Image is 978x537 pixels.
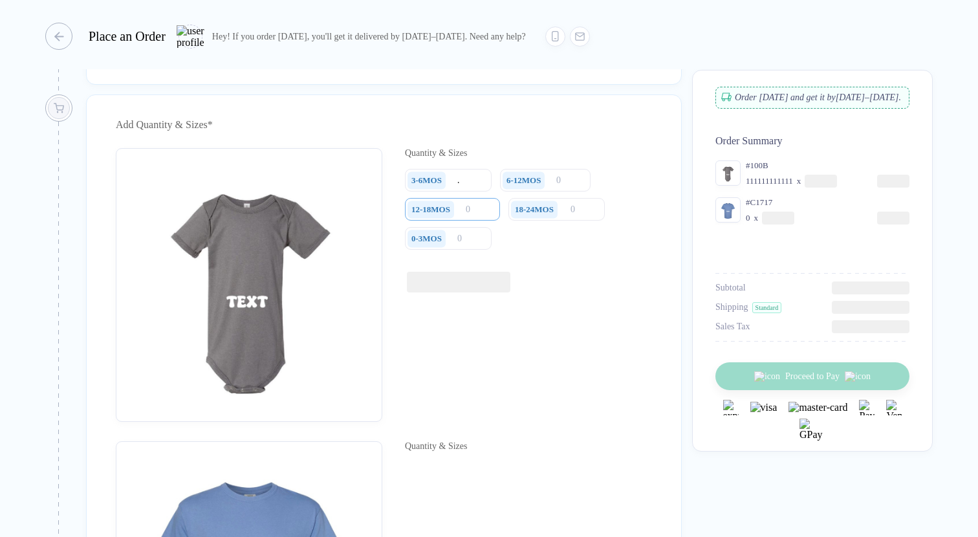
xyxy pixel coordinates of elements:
[746,213,750,223] div: 0
[116,115,652,135] div: Add Quantity & Sizes
[796,176,803,186] div: x
[411,204,450,215] div: 12-18MOS
[752,302,782,313] div: Standard
[89,29,166,44] div: Place an Order
[746,197,909,208] div: #C1717
[515,204,554,215] div: 18-24MOS
[723,400,739,415] img: express
[177,25,204,48] img: user profile
[405,148,652,159] div: Quantity & Sizes
[746,176,793,186] div: 111111111111
[753,213,760,223] div: x
[715,87,909,109] div: Order [DATE] and get it by [DATE]–[DATE] .
[799,419,825,444] img: GPay
[719,164,737,182] img: 1759483391087dponh_nt_front.png
[715,322,750,332] div: Sales Tax
[886,400,902,415] img: Venmo
[715,135,909,147] div: Order Summary
[715,302,748,312] div: Shipping
[788,402,847,413] img: master-card
[122,155,376,408] img: 1759483391087dponh_nt_front.png
[405,441,467,452] div: Quantity & Sizes
[715,283,746,293] div: Subtotal
[750,402,777,413] img: visa
[859,400,875,415] img: Paypal
[719,201,737,219] img: 095bfe7d-5b3f-45cd-81aa-00cb2748116c_nt_front_1758564332284.jpg
[212,31,526,42] div: Hey! If you order [DATE], you'll get it delivered by [DATE]–[DATE]. Need any help?
[411,175,442,186] div: 3-6MOS
[506,175,541,186] div: 6-12MOS
[746,160,909,171] div: #100B
[411,234,442,244] div: 0-3MOS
